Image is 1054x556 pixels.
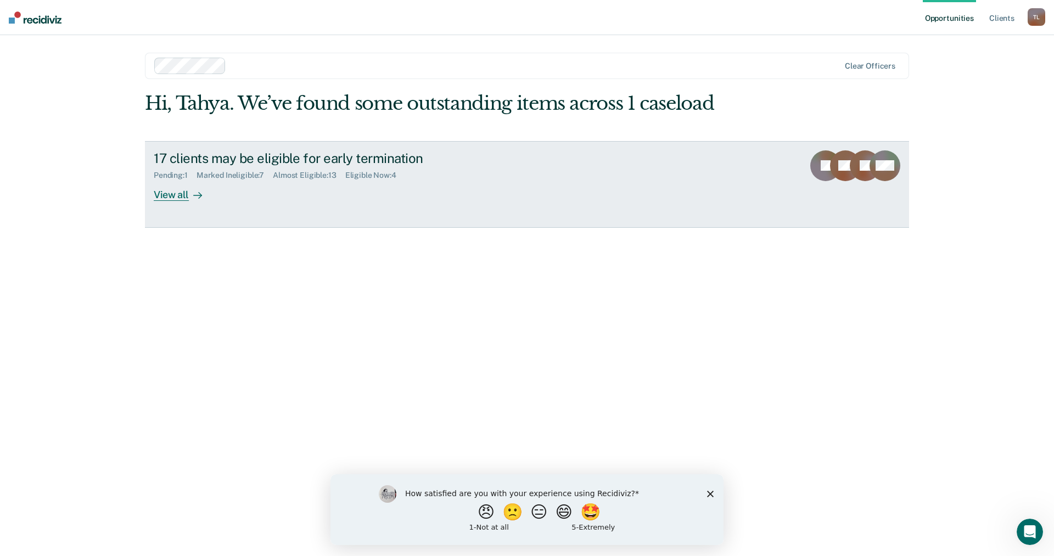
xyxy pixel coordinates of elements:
div: 17 clients may be eligible for early termination [154,150,539,166]
img: Recidiviz [9,12,61,24]
div: T L [1028,8,1045,26]
iframe: Survey by Kim from Recidiviz [330,474,724,545]
div: View all [154,179,215,201]
div: Clear officers [845,61,895,71]
a: 17 clients may be eligible for early terminationPending:1Marked Ineligible:7Almost Eligible:13Eli... [145,141,909,228]
iframe: Intercom live chat [1017,519,1043,545]
div: Almost Eligible : 13 [273,171,345,180]
div: Hi, Tahya. We’ve found some outstanding items across 1 caseload [145,92,756,115]
div: Marked Ineligible : 7 [197,171,273,180]
button: TL [1028,8,1045,26]
div: Pending : 1 [154,171,197,180]
div: Eligible Now : 4 [345,171,405,180]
